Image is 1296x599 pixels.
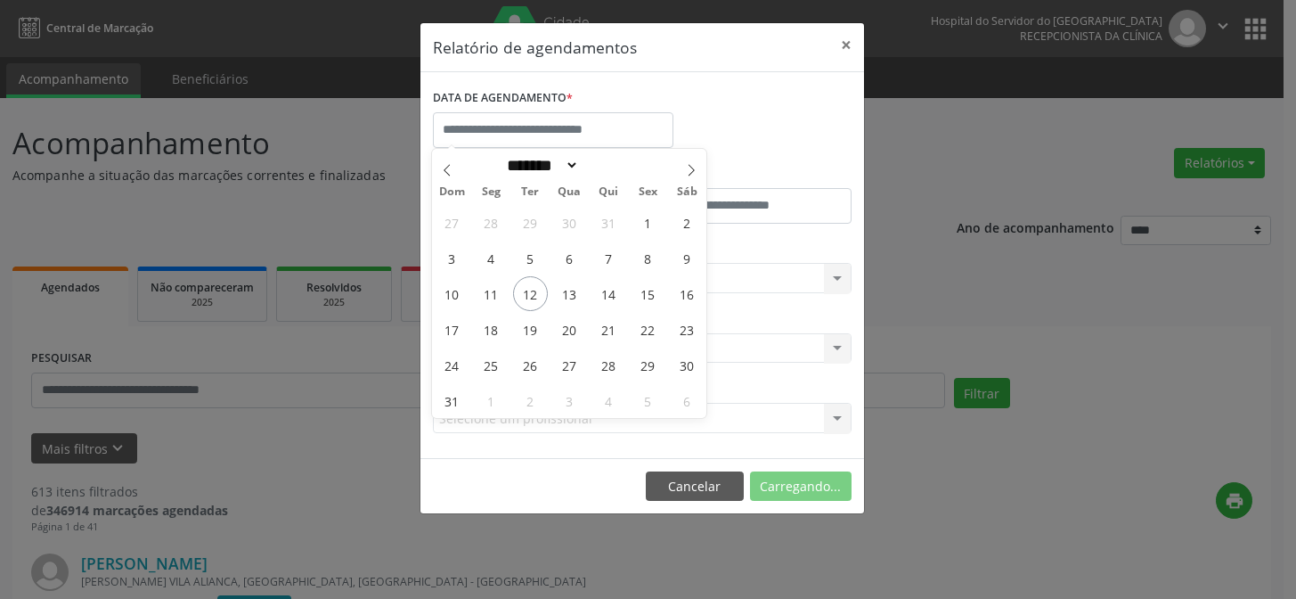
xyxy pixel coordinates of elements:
[669,241,704,275] span: Agosto 9, 2025
[591,348,626,382] span: Agosto 28, 2025
[591,383,626,418] span: Setembro 4, 2025
[669,383,704,418] span: Setembro 6, 2025
[552,383,587,418] span: Setembro 3, 2025
[669,312,704,347] span: Agosto 23, 2025
[474,383,509,418] span: Setembro 1, 2025
[432,186,471,198] span: Dom
[474,276,509,311] span: Agosto 11, 2025
[591,312,626,347] span: Agosto 21, 2025
[552,312,587,347] span: Agosto 20, 2025
[591,205,626,240] span: Julho 31, 2025
[513,205,548,240] span: Julho 29, 2025
[552,241,587,275] span: Agosto 6, 2025
[433,36,637,59] h5: Relatório de agendamentos
[589,186,628,198] span: Qui
[513,276,548,311] span: Agosto 12, 2025
[435,348,469,382] span: Agosto 24, 2025
[579,156,638,175] input: Year
[435,205,469,240] span: Julho 27, 2025
[630,276,664,311] span: Agosto 15, 2025
[471,186,510,198] span: Seg
[474,312,509,347] span: Agosto 18, 2025
[669,348,704,382] span: Agosto 30, 2025
[630,312,664,347] span: Agosto 22, 2025
[433,85,573,112] label: DATA DE AGENDAMENTO
[552,348,587,382] span: Agosto 27, 2025
[669,205,704,240] span: Agosto 2, 2025
[435,241,469,275] span: Agosto 3, 2025
[435,383,469,418] span: Agosto 31, 2025
[669,276,704,311] span: Agosto 16, 2025
[501,156,579,175] select: Month
[474,205,509,240] span: Julho 28, 2025
[474,241,509,275] span: Agosto 4, 2025
[667,186,706,198] span: Sáb
[435,276,469,311] span: Agosto 10, 2025
[646,472,744,502] button: Cancelar
[435,312,469,347] span: Agosto 17, 2025
[591,241,626,275] span: Agosto 7, 2025
[552,276,587,311] span: Agosto 13, 2025
[630,383,664,418] span: Setembro 5, 2025
[550,186,589,198] span: Qua
[630,348,664,382] span: Agosto 29, 2025
[828,23,864,67] button: Close
[513,383,548,418] span: Setembro 2, 2025
[630,205,664,240] span: Agosto 1, 2025
[510,186,550,198] span: Ter
[630,241,664,275] span: Agosto 8, 2025
[750,472,852,502] button: Carregando...
[513,348,548,382] span: Agosto 26, 2025
[513,241,548,275] span: Agosto 5, 2025
[628,186,667,198] span: Sex
[552,205,587,240] span: Julho 30, 2025
[513,312,548,347] span: Agosto 19, 2025
[474,348,509,382] span: Agosto 25, 2025
[591,276,626,311] span: Agosto 14, 2025
[647,160,852,188] label: ATÉ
